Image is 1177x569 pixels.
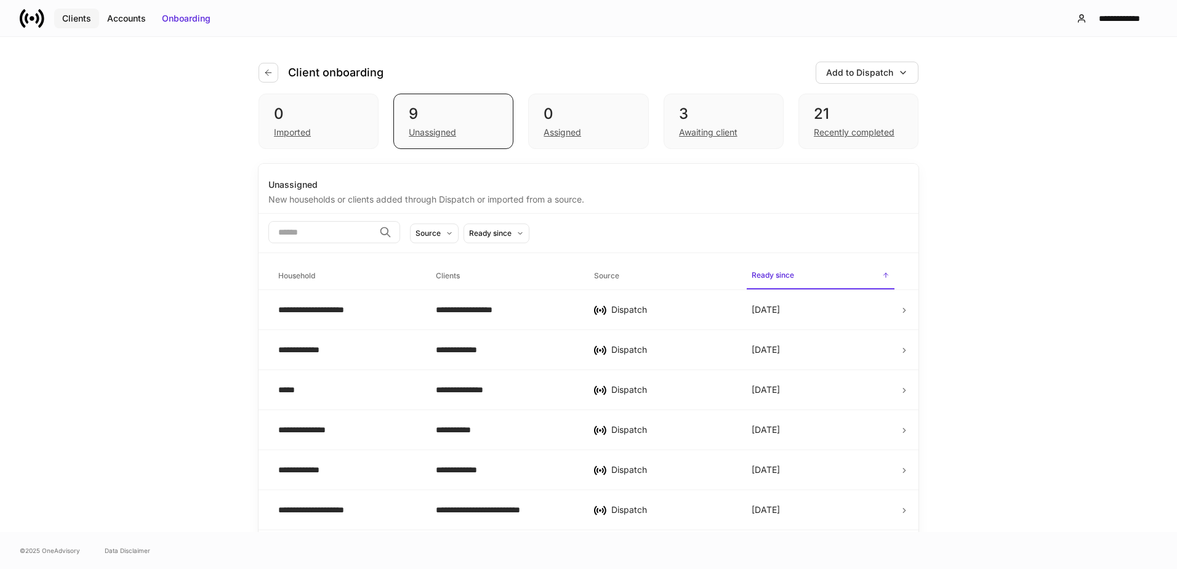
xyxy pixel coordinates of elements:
[274,104,363,124] div: 0
[274,126,311,139] div: Imported
[273,264,421,289] span: Household
[814,104,903,124] div: 21
[611,424,732,436] div: Dispatch
[679,126,737,139] div: Awaiting client
[611,344,732,356] div: Dispatch
[664,94,784,149] div: 3Awaiting client
[544,126,581,139] div: Assigned
[464,224,529,243] button: Ready since
[611,504,732,516] div: Dispatch
[814,126,894,139] div: Recently completed
[288,65,384,80] h4: Client onboarding
[105,546,150,555] a: Data Disclaimer
[431,264,579,289] span: Clients
[752,304,780,316] p: [DATE]
[611,464,732,476] div: Dispatch
[826,67,893,79] div: Add to Dispatch
[752,384,780,396] p: [DATE]
[162,12,211,25] div: Onboarding
[798,94,918,149] div: 21Recently completed
[747,263,894,289] span: Ready since
[409,126,456,139] div: Unassigned
[416,227,441,239] div: Source
[679,104,768,124] div: 3
[528,94,648,149] div: 0Assigned
[594,270,619,281] h6: Source
[268,191,909,206] div: New households or clients added through Dispatch or imported from a source.
[436,270,460,281] h6: Clients
[393,94,513,149] div: 9Unassigned
[99,9,154,28] button: Accounts
[611,384,732,396] div: Dispatch
[752,504,780,516] p: [DATE]
[544,104,633,124] div: 0
[259,94,379,149] div: 0Imported
[752,464,780,476] p: [DATE]
[589,264,737,289] span: Source
[410,224,459,243] button: Source
[107,12,146,25] div: Accounts
[752,344,780,356] p: [DATE]
[268,179,909,191] div: Unassigned
[278,270,315,281] h6: Household
[154,9,219,28] button: Onboarding
[469,227,512,239] div: Ready since
[752,269,794,281] h6: Ready since
[20,546,80,555] span: © 2025 OneAdvisory
[816,62,918,84] button: Add to Dispatch
[54,9,99,28] button: Clients
[752,424,780,436] p: [DATE]
[409,104,498,124] div: 9
[62,12,91,25] div: Clients
[611,304,732,316] div: Dispatch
